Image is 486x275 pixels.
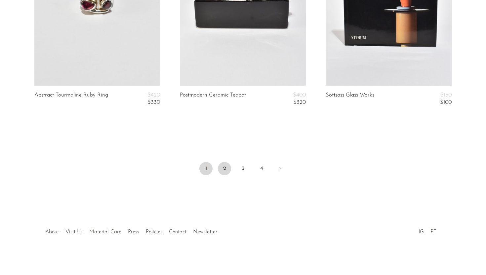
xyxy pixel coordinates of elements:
[236,162,250,175] a: 3
[146,229,162,235] a: Policies
[440,92,452,98] span: $150
[273,162,287,177] a: Next
[147,99,160,105] span: $330
[42,224,221,237] ul: Quick links
[34,92,108,106] a: Abstract Tourmaline Ruby Ring
[419,229,424,235] a: IG
[326,92,374,106] a: Sottsass Glass Works
[255,162,268,175] a: 4
[430,229,436,235] a: PT
[293,99,306,105] span: $320
[128,229,139,235] a: Press
[199,162,213,175] span: 1
[147,92,160,98] span: $420
[293,92,306,98] span: $400
[65,229,83,235] a: Visit Us
[180,92,246,106] a: Postmodern Ceramic Teapot
[440,99,452,105] span: $100
[89,229,121,235] a: Material Care
[218,162,231,175] a: 2
[169,229,186,235] a: Contact
[45,229,59,235] a: About
[415,224,440,237] ul: Social Medias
